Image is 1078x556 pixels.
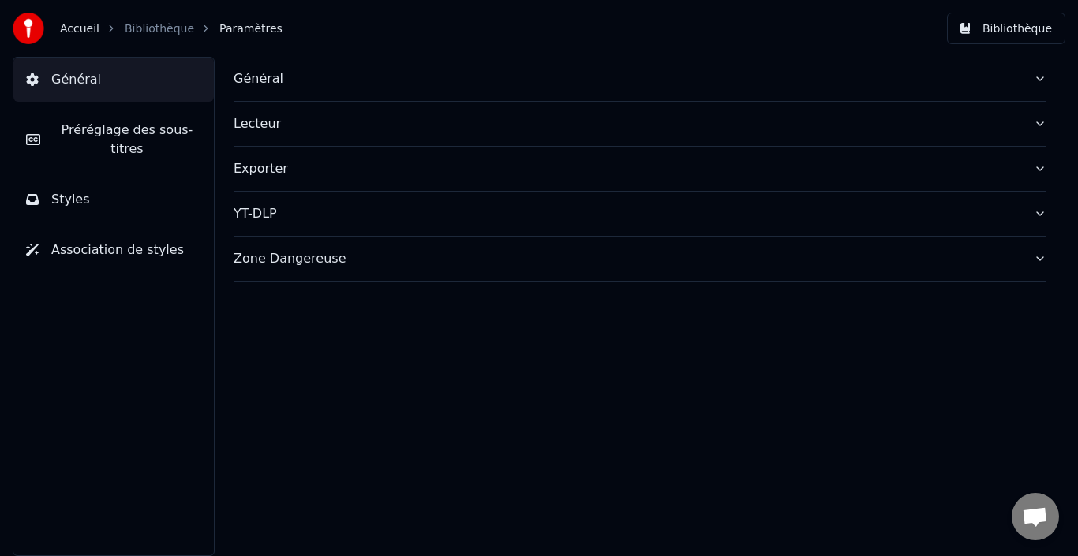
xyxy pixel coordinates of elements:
[234,102,1046,146] button: Lecteur
[53,121,201,159] span: Préréglage des sous-titres
[51,190,90,209] span: Styles
[1012,493,1059,540] a: Ouvrir le chat
[234,249,1034,268] div: Zone Dangereuse
[234,114,1034,133] div: Lecteur
[51,241,184,259] span: Association de styles
[219,21,283,36] span: Paramètres
[234,237,1046,281] button: Zone Dangereuse
[234,159,1034,178] div: Exporter
[13,108,214,171] button: Préréglage des sous-titres
[60,21,99,36] a: Accueil
[234,147,1046,191] button: Exporter
[13,58,214,102] button: Général
[60,21,283,36] nav: breadcrumb
[13,228,214,272] button: Association de styles
[125,21,194,36] a: Bibliothèque
[13,177,214,222] button: Styles
[947,13,1065,44] button: Bibliothèque
[13,13,44,44] img: youka
[234,57,1046,101] button: Général
[234,192,1046,236] button: YT-DLP
[51,70,101,89] span: Général
[234,204,1034,223] div: YT-DLP
[234,69,1034,88] div: Général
